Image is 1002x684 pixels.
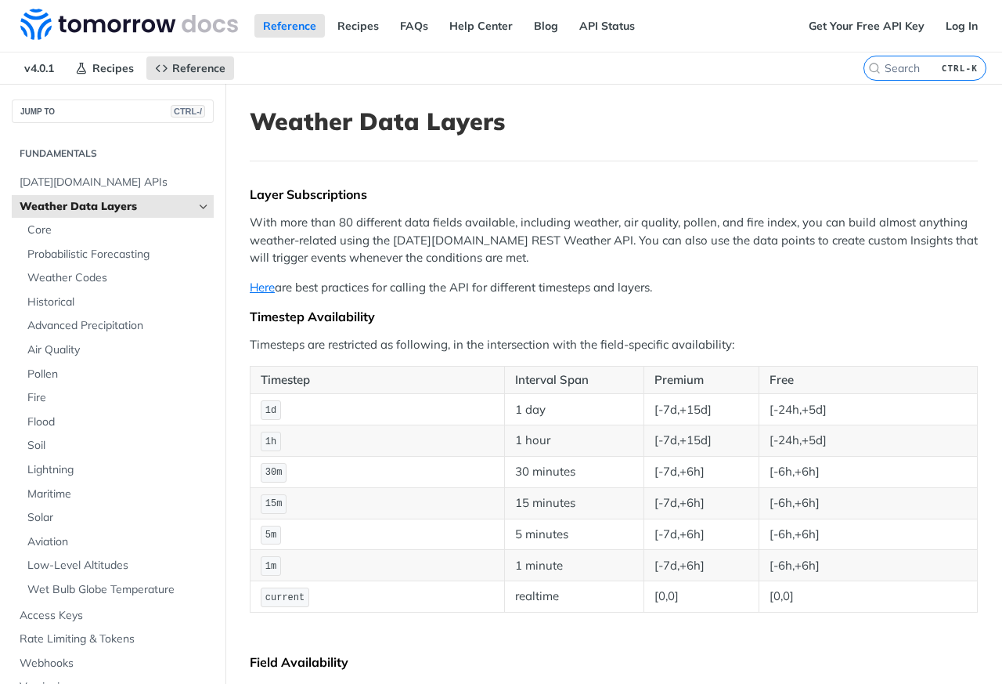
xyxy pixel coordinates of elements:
a: Probabilistic Forecasting [20,243,214,266]
td: [-6h,+6h] [759,487,978,519]
span: 1h [265,436,276,447]
a: Help Center [441,14,521,38]
span: current [265,592,305,603]
a: Solar [20,506,214,530]
a: Fire [20,386,214,410]
div: Layer Subscriptions [250,186,978,202]
span: 30m [265,467,283,478]
td: 1 minute [505,550,644,581]
span: Pollen [27,367,210,382]
td: [-24h,+5d] [759,394,978,425]
a: Pollen [20,363,214,386]
span: Rate Limiting & Tokens [20,632,210,647]
td: 30 minutes [505,457,644,488]
div: Field Availability [250,654,978,670]
td: [-6h,+6h] [759,457,978,488]
button: Hide subpages for Weather Data Layers [197,201,210,213]
a: Flood [20,411,214,434]
th: Timestep [250,366,505,394]
span: [DATE][DOMAIN_NAME] APIs [20,175,210,190]
td: [-7d,+6h] [644,457,759,488]
span: Fire [27,390,210,406]
td: 1 hour [505,425,644,457]
th: Interval Span [505,366,644,394]
td: realtime [505,581,644,613]
span: Advanced Precipitation [27,318,210,334]
span: Core [27,223,210,238]
a: Webhooks [12,652,214,675]
div: Timestep Availability [250,309,978,324]
span: Flood [27,414,210,430]
a: Recipes [329,14,387,38]
span: Solar [27,510,210,526]
a: Access Keys [12,604,214,628]
td: [-6h,+6h] [759,550,978,581]
a: Lightning [20,458,214,482]
span: 5m [265,530,276,541]
td: [-7d,+6h] [644,550,759,581]
th: Premium [644,366,759,394]
span: Reference [172,61,225,75]
span: Aviation [27,534,210,550]
span: Weather Data Layers [20,199,193,215]
a: Blog [525,14,567,38]
a: Advanced Precipitation [20,314,214,338]
span: Wet Bulb Globe Temperature [27,582,210,598]
a: Log In [937,14,986,38]
svg: Search [868,62,881,74]
td: [-6h,+6h] [759,519,978,550]
a: Wet Bulb Globe Temperature [20,578,214,602]
p: With more than 80 different data fields available, including weather, air quality, pollen, and fi... [250,214,978,267]
img: Tomorrow.io Weather API Docs [20,9,238,40]
a: Here [250,280,275,295]
a: Aviation [20,530,214,554]
a: Recipes [67,56,142,80]
span: Low-Level Altitudes [27,558,210,574]
span: Probabilistic Forecasting [27,247,210,262]
kbd: CTRL-K [938,60,982,76]
span: Webhooks [20,656,210,671]
span: 15m [265,498,283,509]
a: Weather Codes [20,266,214,290]
span: Lightning [27,462,210,478]
span: Air Quality [27,342,210,358]
a: Historical [20,291,214,314]
td: [0,0] [759,581,978,613]
td: 15 minutes [505,487,644,519]
span: Weather Codes [27,270,210,286]
a: Get Your Free API Key [800,14,933,38]
span: v4.0.1 [16,56,63,80]
a: Reference [254,14,325,38]
td: [0,0] [644,581,759,613]
p: are best practices for calling the API for different timesteps and layers. [250,279,978,297]
a: FAQs [391,14,437,38]
td: 1 day [505,394,644,425]
a: Reference [146,56,234,80]
a: Soil [20,434,214,458]
span: 1d [265,405,276,416]
td: [-24h,+5d] [759,425,978,457]
td: [-7d,+15d] [644,425,759,457]
span: 1m [265,561,276,572]
td: [-7d,+6h] [644,487,759,519]
a: Rate Limiting & Tokens [12,628,214,651]
h2: Fundamentals [12,147,214,161]
p: Timesteps are restricted as following, in the intersection with the field-specific availability: [250,336,978,354]
span: Soil [27,438,210,454]
a: Air Quality [20,338,214,362]
a: Core [20,219,214,242]
h1: Weather Data Layers [250,107,978,136]
a: [DATE][DOMAIN_NAME] APIs [12,171,214,194]
td: 5 minutes [505,519,644,550]
a: Weather Data LayersHide subpages for Weather Data Layers [12,195,214,219]
a: Low-Level Altitudes [20,554,214,577]
a: Maritime [20,483,214,506]
span: CTRL-/ [171,105,205,118]
span: Access Keys [20,608,210,624]
span: Recipes [92,61,134,75]
td: [-7d,+15d] [644,394,759,425]
span: Historical [27,295,210,310]
a: API Status [571,14,643,38]
button: JUMP TOCTRL-/ [12,100,214,123]
td: [-7d,+6h] [644,519,759,550]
